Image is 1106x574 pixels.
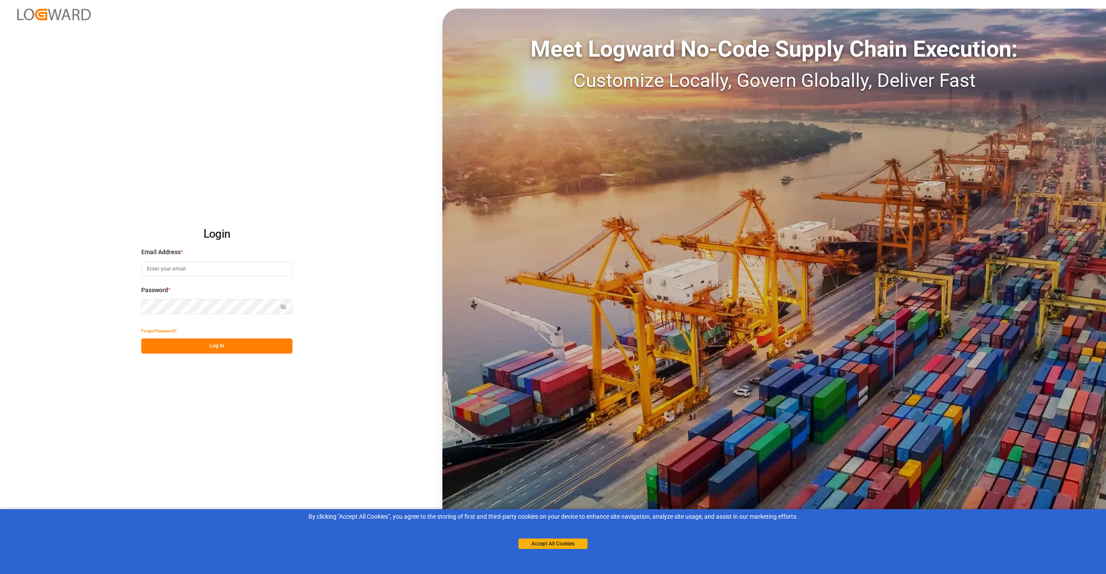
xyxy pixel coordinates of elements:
div: Customize Locally, Govern Globally, Deliver Fast [442,66,1106,95]
input: Enter your email [141,261,292,277]
div: Meet Logward No-Code Supply Chain Execution: [442,32,1106,66]
button: Accept All Cookies [518,539,588,549]
span: Email Address [141,248,181,257]
button: Log In [141,338,292,354]
img: Logward_new_orange.png [17,9,91,20]
div: By clicking "Accept All Cookies”, you agree to the storing of first and third-party cookies on yo... [6,512,1100,521]
button: Forgot Password? [141,323,177,338]
h2: Login [141,220,292,248]
span: Password [141,286,168,295]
